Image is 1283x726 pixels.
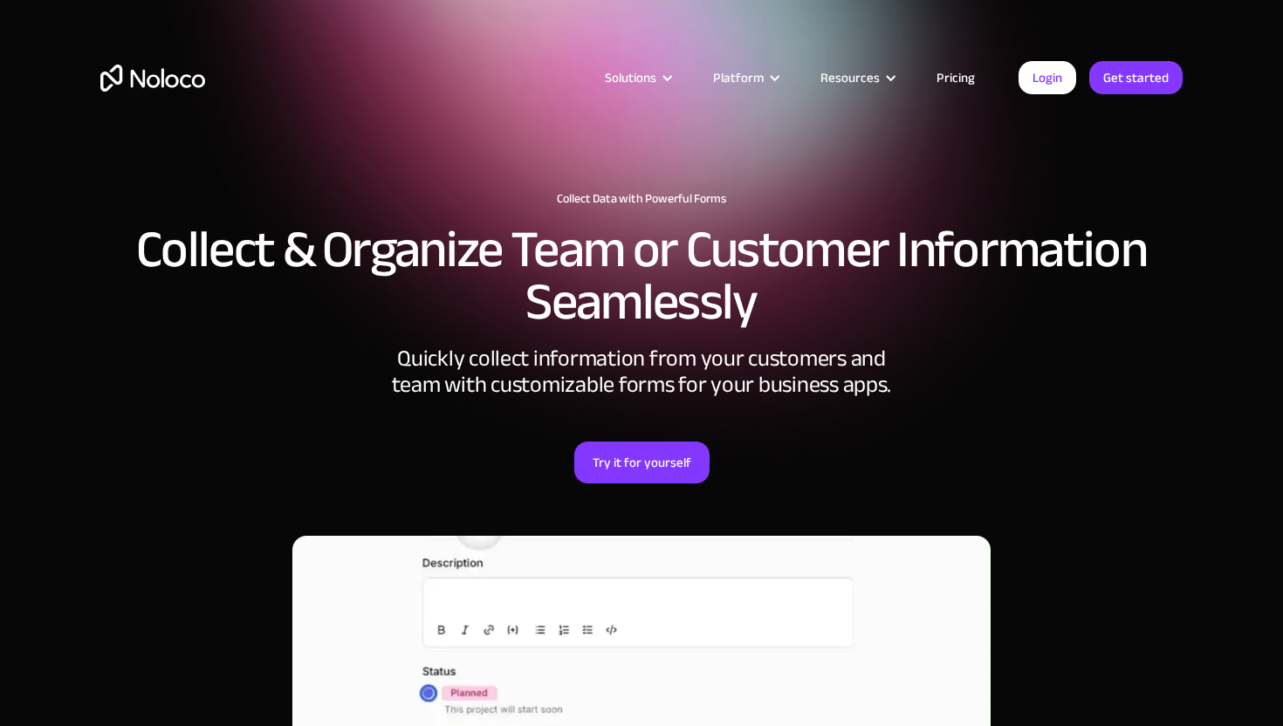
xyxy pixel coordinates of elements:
[799,66,915,89] div: Resources
[583,66,691,89] div: Solutions
[1019,61,1076,94] a: Login
[380,346,903,398] div: Quickly collect information from your customers and team with customizable forms for your busines...
[100,192,1183,206] h1: Collect Data with Powerful Forms
[713,66,764,89] div: Platform
[100,223,1183,328] h2: Collect & Organize Team or Customer Information Seamlessly
[605,66,656,89] div: Solutions
[691,66,799,89] div: Platform
[574,442,710,483] a: Try it for yourself
[100,65,205,92] a: home
[820,66,880,89] div: Resources
[915,66,997,89] a: Pricing
[1089,61,1183,94] a: Get started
